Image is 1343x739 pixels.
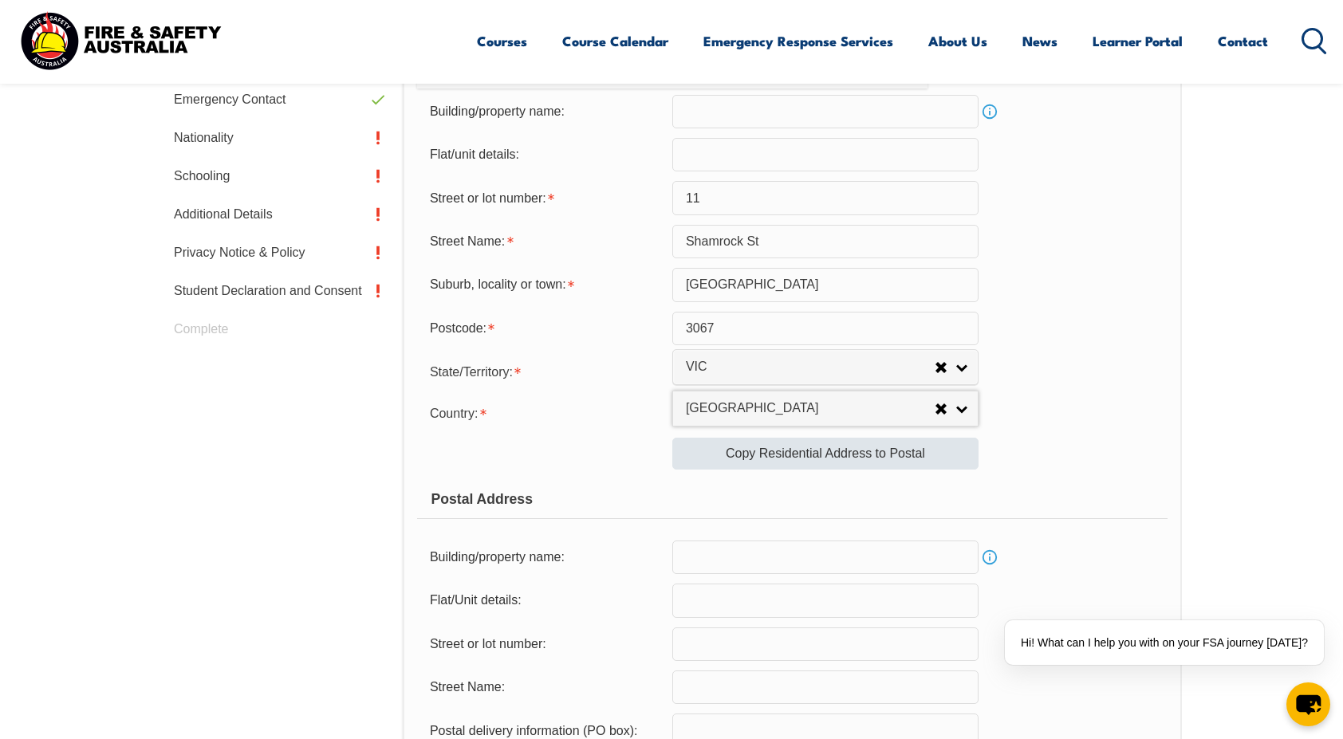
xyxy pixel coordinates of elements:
[417,313,672,344] div: Postcode is required.
[161,234,394,272] a: Privacy Notice & Policy
[928,20,987,62] a: About Us
[417,629,672,659] div: Street or lot number:
[686,359,935,375] span: VIC
[417,479,1168,519] div: Postal Address
[1218,20,1268,62] a: Contact
[477,20,527,62] a: Courses
[161,81,394,119] a: Emergency Contact
[161,272,394,310] a: Student Declaration and Consent
[979,100,1001,123] a: Info
[703,20,893,62] a: Emergency Response Services
[1022,20,1057,62] a: News
[417,396,672,428] div: Country is required.
[979,546,1001,568] a: Info
[417,672,672,702] div: Street Name:
[417,226,672,257] div: Street Name is required.
[417,183,672,213] div: Street or lot number is required.
[430,365,513,379] span: State/Territory:
[417,140,672,170] div: Flat/unit details:
[417,269,672,300] div: Suburb, locality or town is required.
[1005,620,1324,665] div: Hi! What can I help you with on your FSA journey [DATE]?
[1286,682,1330,726] button: chat-button
[430,407,478,420] span: Country:
[417,355,672,387] div: State/Territory is required.
[161,119,394,157] a: Nationality
[686,400,935,417] span: [GEOGRAPHIC_DATA]
[161,195,394,234] a: Additional Details
[562,20,668,62] a: Course Calendar
[417,542,672,572] div: Building/property name:
[417,96,672,127] div: Building/property name:
[1093,20,1183,62] a: Learner Portal
[672,438,979,470] a: Copy Residential Address to Postal
[161,157,394,195] a: Schooling
[417,585,672,615] div: Flat/Unit details:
